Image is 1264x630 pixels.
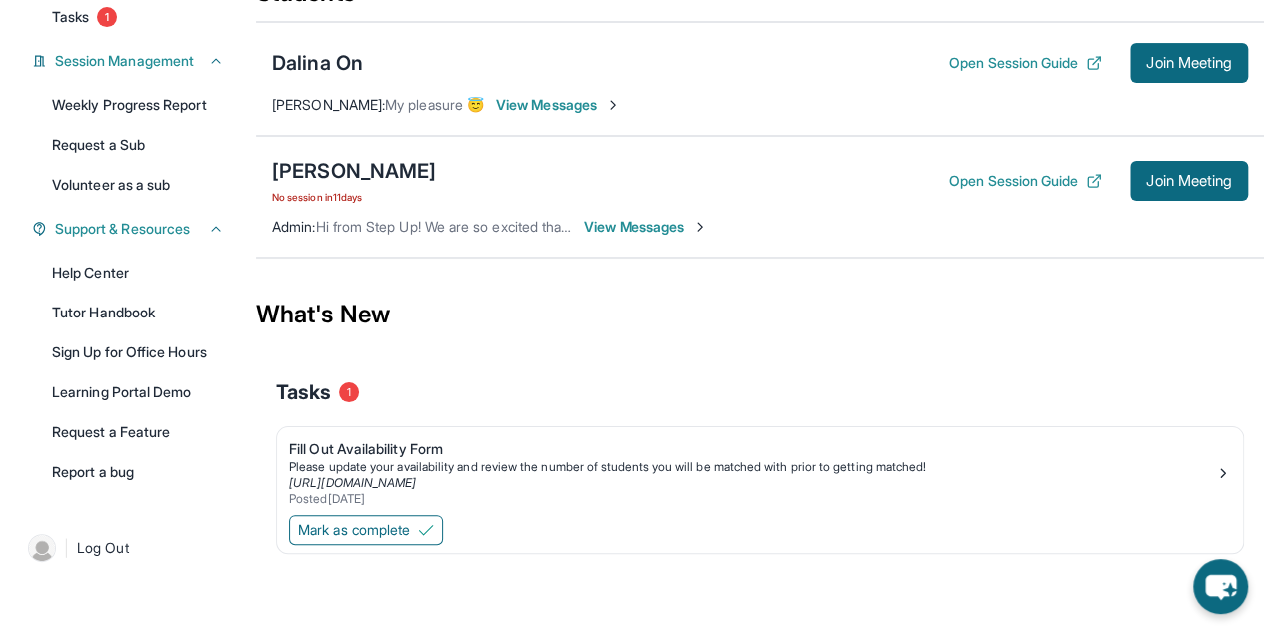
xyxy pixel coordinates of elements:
[77,538,129,558] span: Log Out
[1193,559,1248,614] button: chat-button
[1130,43,1248,83] button: Join Meeting
[40,454,236,490] a: Report a bug
[1130,161,1248,201] button: Join Meeting
[40,295,236,330] a: Tutor Handbook
[97,7,117,27] span: 1
[272,189,436,205] span: No session in 11 days
[40,255,236,291] a: Help Center
[52,7,89,27] span: Tasks
[277,427,1243,511] a: Fill Out Availability FormPlease update your availability and review the number of students you w...
[418,522,434,538] img: Mark as complete
[298,520,410,540] span: Mark as complete
[289,491,1215,507] div: Posted [DATE]
[289,439,1215,459] div: Fill Out Availability Form
[605,97,621,113] img: Chevron-Right
[584,217,708,237] span: View Messages
[64,536,69,560] span: |
[496,95,621,115] span: View Messages
[55,219,190,239] span: Support & Resources
[289,475,416,490] a: [URL][DOMAIN_NAME]
[289,459,1215,475] div: Please update your availability and review the number of students you will be matched with prior ...
[40,334,236,370] a: Sign Up for Office Hours
[256,271,1264,358] div: What's New
[40,127,236,163] a: Request a Sub
[20,526,236,570] a: |Log Out
[949,53,1102,73] button: Open Session Guide
[40,87,236,123] a: Weekly Progress Report
[1146,175,1232,187] span: Join Meeting
[289,515,443,545] button: Mark as complete
[276,378,331,406] span: Tasks
[40,167,236,203] a: Volunteer as a sub
[949,171,1102,191] button: Open Session Guide
[1146,57,1232,69] span: Join Meeting
[385,96,484,113] span: My pleasure 😇
[55,51,194,71] span: Session Management
[272,96,385,113] span: [PERSON_NAME] :
[40,374,236,410] a: Learning Portal Demo
[47,219,224,239] button: Support & Resources
[272,157,436,185] div: [PERSON_NAME]
[692,219,708,235] img: Chevron-Right
[40,414,236,450] a: Request a Feature
[28,534,56,562] img: user-img
[47,51,224,71] button: Session Management
[272,218,315,235] span: Admin :
[339,382,359,402] span: 1
[272,49,363,77] div: Dalina On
